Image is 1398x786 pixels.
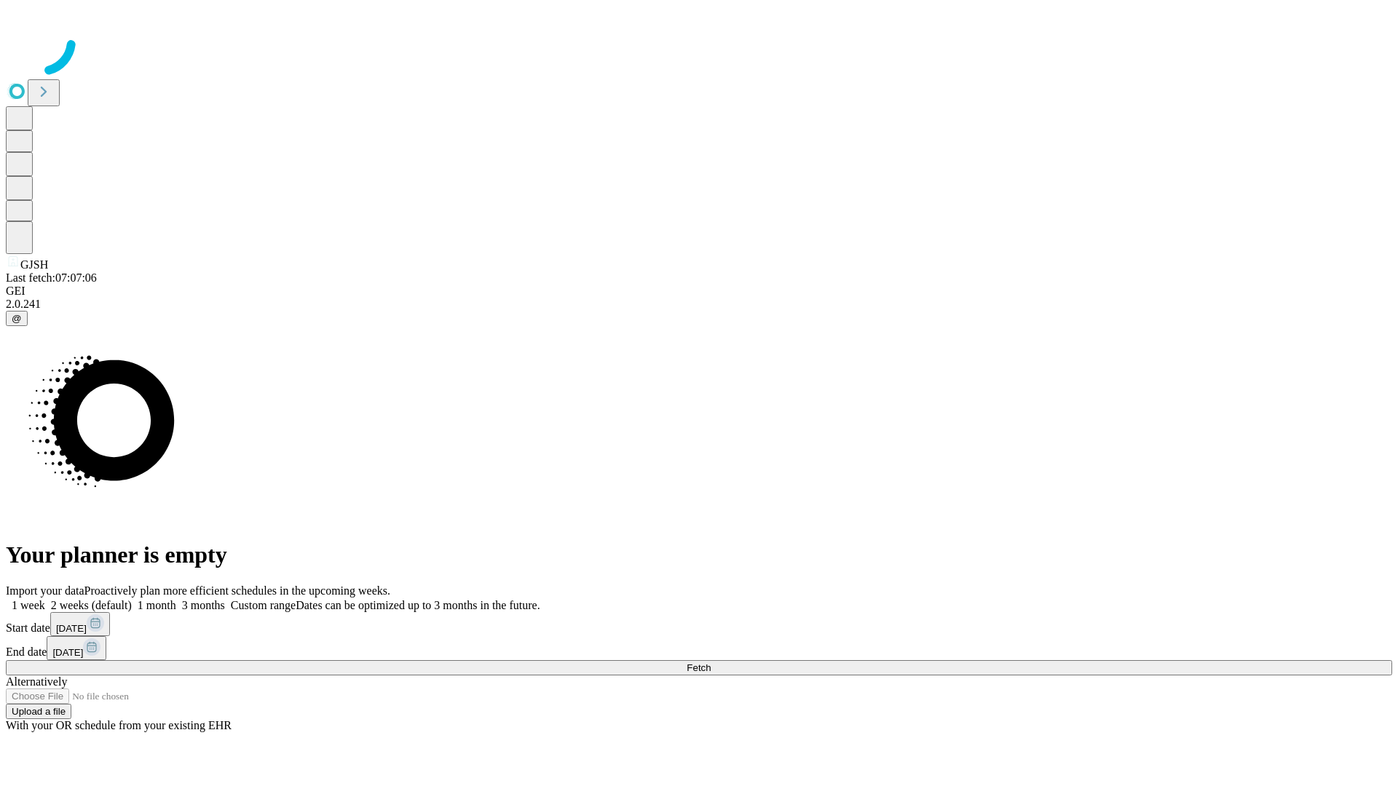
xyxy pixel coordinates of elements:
[687,662,711,673] span: Fetch
[6,704,71,719] button: Upload a file
[6,271,97,284] span: Last fetch: 07:07:06
[182,599,225,611] span: 3 months
[138,599,176,611] span: 1 month
[6,298,1392,311] div: 2.0.241
[12,313,22,324] span: @
[6,636,1392,660] div: End date
[6,541,1392,568] h1: Your planner is empty
[12,599,45,611] span: 1 week
[6,311,28,326] button: @
[6,719,232,731] span: With your OR schedule from your existing EHR
[6,675,67,688] span: Alternatively
[56,623,87,634] span: [DATE]
[51,599,132,611] span: 2 weeks (default)
[6,660,1392,675] button: Fetch
[20,258,48,271] span: GJSH
[84,584,390,597] span: Proactively plan more efficient schedules in the upcoming weeks.
[6,584,84,597] span: Import your data
[52,647,83,658] span: [DATE]
[6,285,1392,298] div: GEI
[47,636,106,660] button: [DATE]
[6,612,1392,636] div: Start date
[296,599,540,611] span: Dates can be optimized up to 3 months in the future.
[50,612,110,636] button: [DATE]
[231,599,296,611] span: Custom range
